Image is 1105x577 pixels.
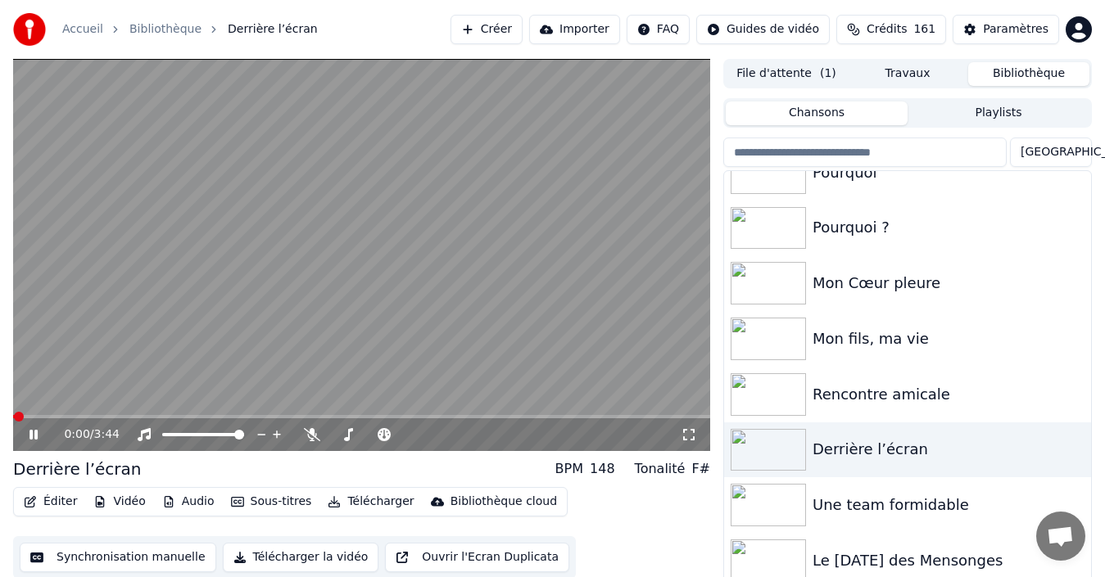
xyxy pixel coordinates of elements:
button: Créer [451,15,523,44]
div: Une team formidable [813,494,1085,516]
div: Tonalité [635,459,686,479]
button: Ouvrir l'Ecran Duplicata [385,543,569,572]
div: / [64,426,103,443]
a: Accueil [62,21,103,38]
div: F# [691,459,710,479]
nav: breadcrumb [62,21,318,38]
div: Mon Cœur pleure [813,272,1085,295]
div: Mon fils, ma vie [813,327,1085,350]
button: Vidéo [87,490,152,513]
button: Playlists [908,101,1089,125]
button: File d'attente [726,62,847,86]
div: BPM [555,459,583,479]
div: Pourquoi ? [813,216,1085,239]
div: Bibliothèque cloud [451,494,557,510]
div: Derrière l’écran [13,458,141,480]
span: Crédits [867,21,907,38]
div: Ouvrir le chat [1036,512,1085,561]
span: 3:44 [94,426,120,443]
button: Travaux [847,62,968,86]
button: Chansons [726,101,908,125]
span: 161 [913,21,935,38]
button: Éditer [17,490,84,513]
button: Importer [529,15,620,44]
a: Bibliothèque [129,21,202,38]
div: Rencontre amicale [813,383,1085,406]
div: Paramètres [983,21,1048,38]
button: Télécharger la vidéo [223,543,379,572]
button: Audio [156,490,221,513]
button: Bibliothèque [968,62,1089,86]
button: FAQ [627,15,690,44]
div: Pourquoi [813,161,1085,184]
span: 0:00 [64,426,89,443]
button: Sous-titres [224,490,319,513]
button: Crédits161 [836,15,946,44]
button: Guides de vidéo [696,15,830,44]
div: Derrière l’écran [813,438,1085,461]
img: youka [13,13,46,46]
span: Derrière l’écran [228,21,318,38]
button: Télécharger [321,490,420,513]
div: 148 [590,459,615,479]
button: Paramètres [953,15,1059,44]
button: Synchronisation manuelle [20,543,216,572]
span: ( 1 ) [820,65,836,82]
div: Le [DATE] des Mensonges [813,549,1085,572]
